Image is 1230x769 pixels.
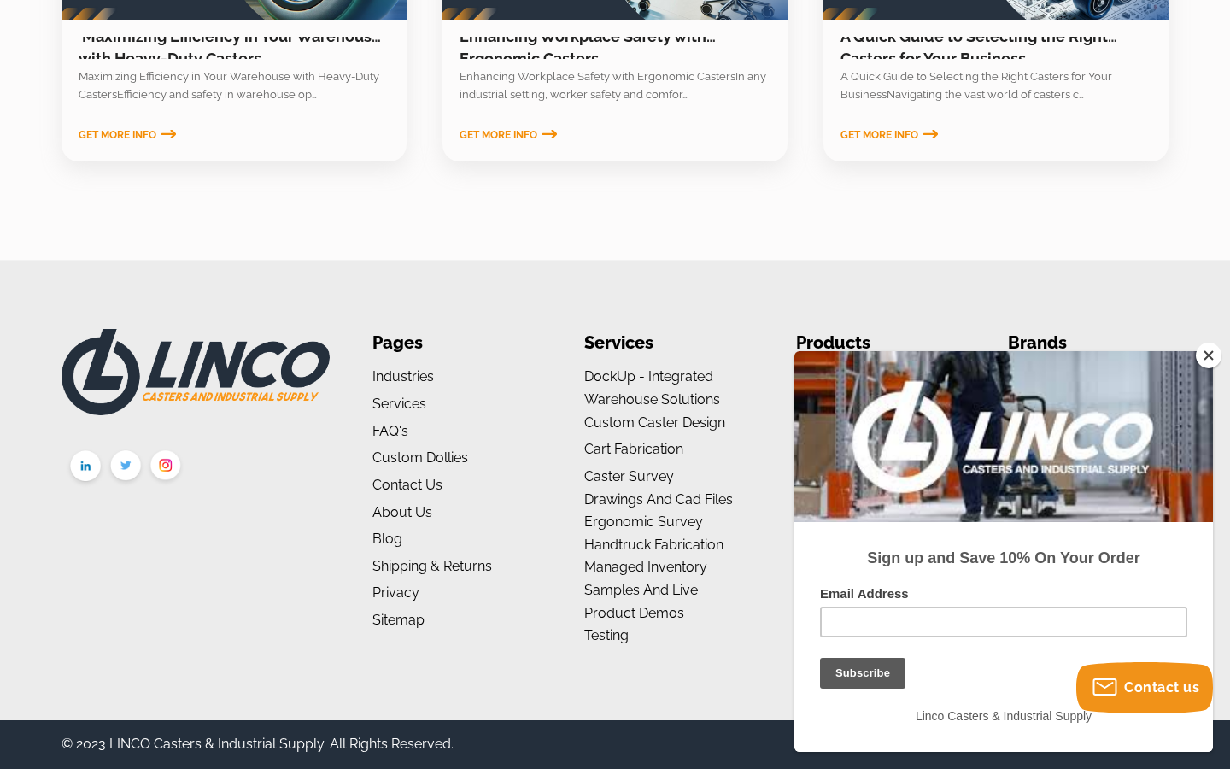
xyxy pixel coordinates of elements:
section: Enhancing Workplace Safety with Ergonomic CastersIn any industrial setting, worker safety and com... [442,68,788,104]
a: Get More Info [79,129,176,141]
a: Cart Fabrication [584,441,683,457]
a: Custom Caster Design [584,414,725,431]
a: Shipping & Returns [372,558,492,574]
input: Subscribe [26,307,111,338]
li: Brands [1008,329,1168,357]
a: Ergonomic Survey [584,514,703,530]
a: DockUp - Integrated Warehouse Solutions [584,368,720,408]
a: Contact Us [372,477,442,493]
button: Contact us [1076,662,1213,713]
strong: Sign up and Save 10% On Your Order [73,198,345,215]
span: Linco Casters & Industrial Supply [121,358,297,372]
img: LINCO CASTERS & INDUSTRIAL SUPPLY [61,329,330,415]
label: Email Address [26,235,393,255]
a: Samples and Live Product Demos [584,582,698,621]
a: Industries [372,368,434,384]
a: FAQ's [372,423,408,439]
img: linkedin.png [66,447,106,490]
a: Privacy [372,584,419,601]
span: Get More Info [840,129,918,141]
a: Caster Survey [584,468,674,484]
img: instagram.png [146,447,186,489]
section: Maximizing Efficiency in Your Warehouse with Heavy-Duty CastersEfficiency and safety in warehouse... [61,68,407,104]
a: Handtruck Fabrication [584,537,723,553]
section: A Quick Guide to Selecting the Right Casters for Your BusinessNavigating the vast world of caster... [823,68,1168,104]
li: Pages [372,329,533,357]
a: Testing [584,627,629,643]
a: Drawings and Cad Files [584,491,733,508]
div: © 2023 LINCO Casters & Industrial Supply. All Rights Reserved. [61,733,454,756]
a: Managed Inventory [584,559,707,575]
a: About us [372,504,432,520]
span: Get More Info [79,129,156,141]
a: Get More Info [460,129,557,141]
span: Contact us [1124,679,1199,696]
a: Custom Dollies [372,449,468,466]
li: Services [584,329,745,357]
li: Products [796,329,957,357]
a: Sitemap [372,612,425,628]
button: Close [1196,343,1221,368]
a: Services [372,396,426,412]
a: Blog [372,531,402,547]
img: twitter.png [106,447,146,489]
a: Get More Info [840,129,938,141]
span: Get More Info [460,129,537,141]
